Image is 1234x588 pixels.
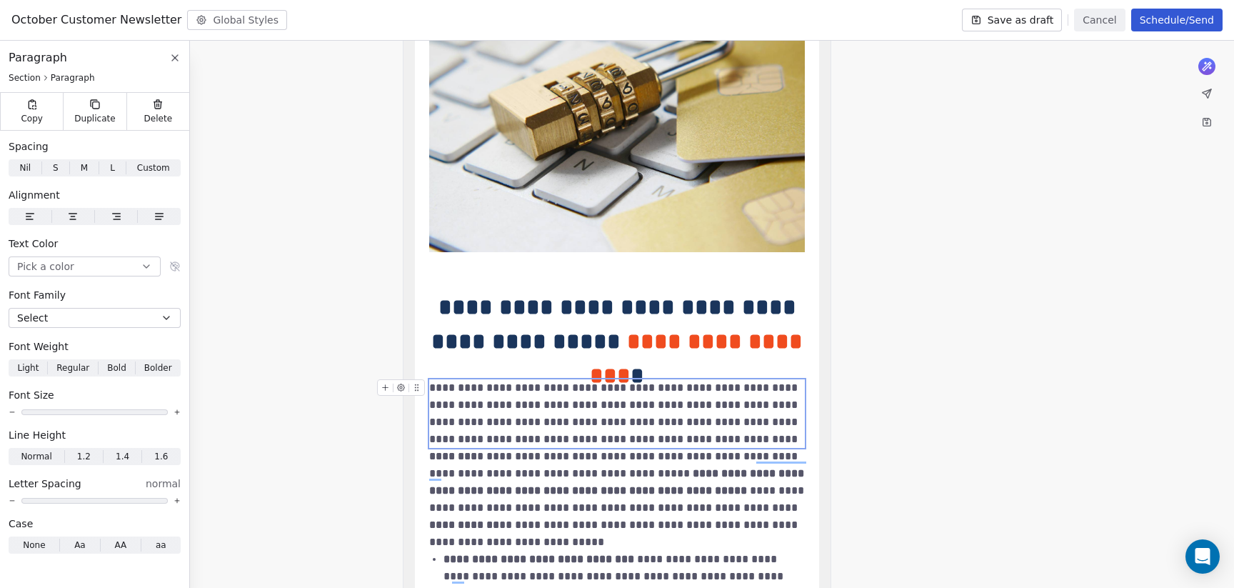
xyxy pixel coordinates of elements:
button: Cancel [1074,9,1125,31]
span: Text Color [9,236,58,251]
span: Line Height [9,428,66,442]
span: Custom [137,161,170,174]
div: Open Intercom Messenger [1185,539,1220,574]
span: aa [156,539,166,552]
span: Section [9,72,41,84]
button: Save as draft [962,9,1063,31]
span: Spacing [9,139,49,154]
span: Nil [19,161,31,174]
span: 1.4 [116,450,129,463]
span: Letter Spacing [9,477,81,491]
span: Bolder [144,362,172,374]
span: Normal [21,450,51,463]
span: October Customer Newsletter [11,11,181,29]
span: Delete [144,113,173,124]
span: Aa [74,539,86,552]
span: Paragraph [9,49,67,66]
span: Light [17,362,39,374]
span: Case [9,517,33,531]
span: Font Size [9,388,54,402]
span: Alignment [9,188,60,202]
span: Bold [107,362,126,374]
span: normal [146,477,181,491]
button: Global Styles [187,10,287,30]
span: Paragraph [51,72,95,84]
span: Regular [56,362,89,374]
span: L [110,161,115,174]
span: Select [17,311,48,325]
span: Font Weight [9,339,69,354]
span: None [23,539,45,552]
span: Duplicate [74,113,115,124]
span: M [81,161,88,174]
button: Pick a color [9,256,161,276]
span: AA [114,539,126,552]
span: S [53,161,59,174]
span: 1.6 [154,450,168,463]
span: Font Family [9,288,66,302]
span: Copy [21,113,43,124]
button: Schedule/Send [1131,9,1223,31]
span: 1.2 [77,450,91,463]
